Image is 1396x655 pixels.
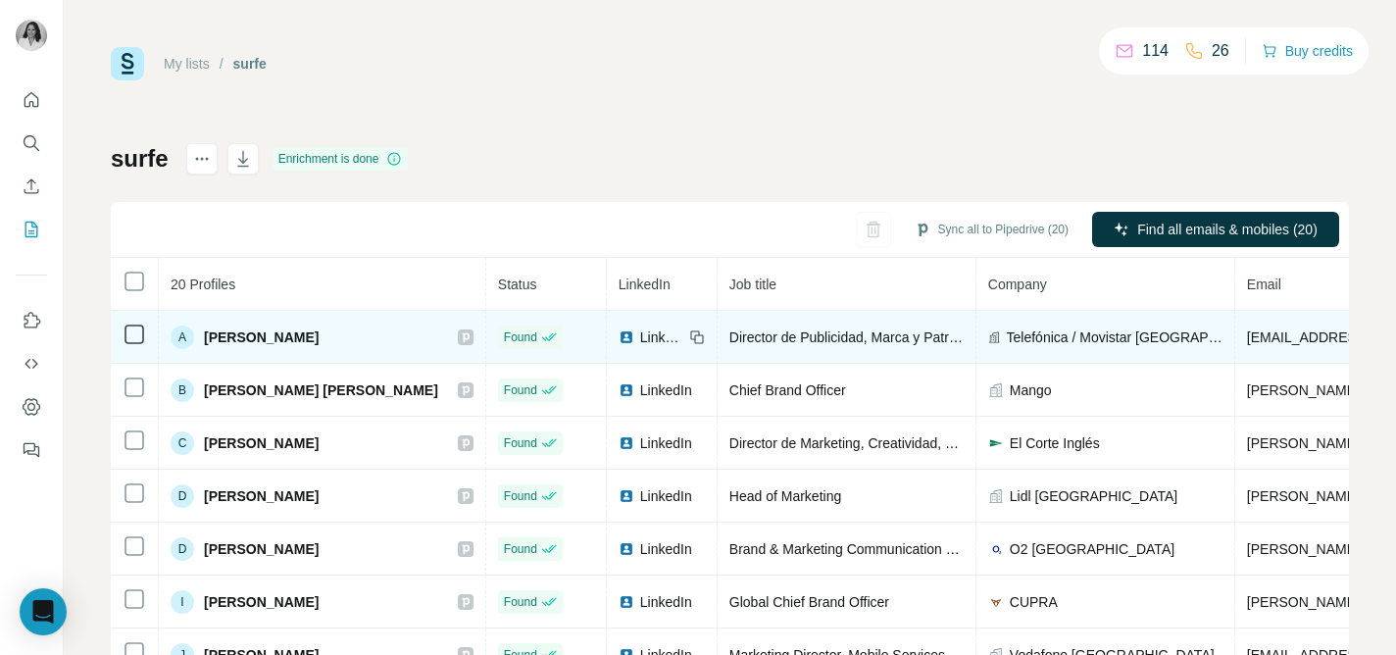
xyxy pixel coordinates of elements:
[204,327,319,347] span: [PERSON_NAME]
[619,541,634,557] img: LinkedIn logo
[504,593,537,611] span: Found
[1142,39,1169,63] p: 114
[204,433,319,453] span: [PERSON_NAME]
[273,147,409,171] div: Enrichment is done
[988,594,1004,610] img: company-logo
[171,537,194,561] div: D
[504,328,537,346] span: Found
[1010,539,1174,559] span: O2 [GEOGRAPHIC_DATA]
[204,592,319,612] span: [PERSON_NAME]
[204,380,438,400] span: [PERSON_NAME] [PERSON_NAME]
[171,590,194,614] div: I
[619,594,634,610] img: LinkedIn logo
[233,54,267,74] div: surfe
[16,432,47,468] button: Feedback
[619,329,634,345] img: LinkedIn logo
[16,82,47,118] button: Quick start
[498,277,537,292] span: Status
[1137,220,1318,239] span: Find all emails & mobiles (20)
[171,378,194,402] div: B
[16,389,47,425] button: Dashboard
[640,433,692,453] span: LinkedIn
[729,382,846,398] span: Chief Brand Officer
[504,540,537,558] span: Found
[16,212,47,247] button: My lists
[619,382,634,398] img: LinkedIn logo
[901,215,1082,244] button: Sync all to Pipedrive (20)
[1007,327,1222,347] span: Telefónica / Movistar [GEOGRAPHIC_DATA]
[1247,277,1281,292] span: Email
[171,484,194,508] div: D
[1010,486,1177,506] span: Lidl [GEOGRAPHIC_DATA]
[640,592,692,612] span: LinkedIn
[988,435,1004,451] img: company-logo
[729,488,841,504] span: Head of Marketing
[220,54,224,74] li: /
[988,277,1047,292] span: Company
[111,47,144,80] img: Surfe Logo
[640,327,683,347] span: LinkedIn
[111,143,169,175] h1: surfe
[171,277,235,292] span: 20 Profiles
[20,588,67,635] div: Open Intercom Messenger
[1092,212,1339,247] button: Find all emails & mobiles (20)
[504,487,537,505] span: Found
[729,329,992,345] span: Director de Publicidad, Marca y Patrocinios
[204,539,319,559] span: [PERSON_NAME]
[1262,37,1353,65] button: Buy credits
[186,143,218,175] button: actions
[640,486,692,506] span: LinkedIn
[729,277,776,292] span: Job title
[729,541,994,557] span: Brand & Marketing Communication Director
[171,431,194,455] div: C
[164,56,210,72] a: My lists
[16,303,47,338] button: Use Surfe on LinkedIn
[16,20,47,51] img: Avatar
[619,277,671,292] span: LinkedIn
[640,539,692,559] span: LinkedIn
[988,541,1004,557] img: company-logo
[1010,592,1058,612] span: CUPRA
[619,488,634,504] img: LinkedIn logo
[729,435,1067,451] span: Director de Marketing, Creatividad, Producción y Marca
[1212,39,1229,63] p: 26
[1010,433,1100,453] span: El Corte Inglés
[504,381,537,399] span: Found
[619,435,634,451] img: LinkedIn logo
[16,346,47,381] button: Use Surfe API
[640,380,692,400] span: LinkedIn
[16,126,47,161] button: Search
[16,169,47,204] button: Enrich CSV
[171,326,194,349] div: A
[1010,380,1052,400] span: Mango
[204,486,319,506] span: [PERSON_NAME]
[504,434,537,452] span: Found
[729,594,889,610] span: Global Chief Brand Officer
